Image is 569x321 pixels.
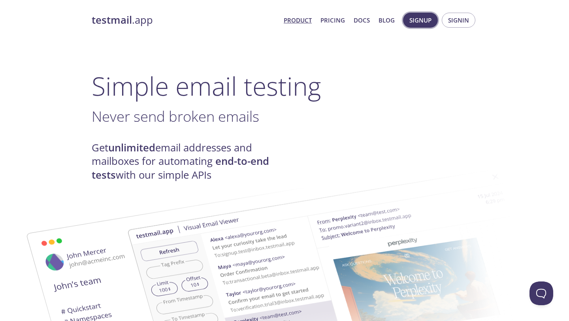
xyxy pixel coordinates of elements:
[354,15,370,25] a: Docs
[284,15,312,25] a: Product
[379,15,395,25] a: Blog
[320,15,345,25] a: Pricing
[442,13,475,28] button: Signin
[92,154,269,181] strong: end-to-end tests
[92,141,284,182] h4: Get email addresses and mailboxes for automating with our simple APIs
[529,281,553,305] iframe: Help Scout Beacon - Open
[92,13,277,27] a: testmail.app
[108,141,155,155] strong: unlimited
[92,13,132,27] strong: testmail
[403,13,438,28] button: Signup
[92,71,477,101] h1: Simple email testing
[92,106,259,126] span: Never send broken emails
[448,15,469,25] span: Signin
[409,15,431,25] span: Signup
